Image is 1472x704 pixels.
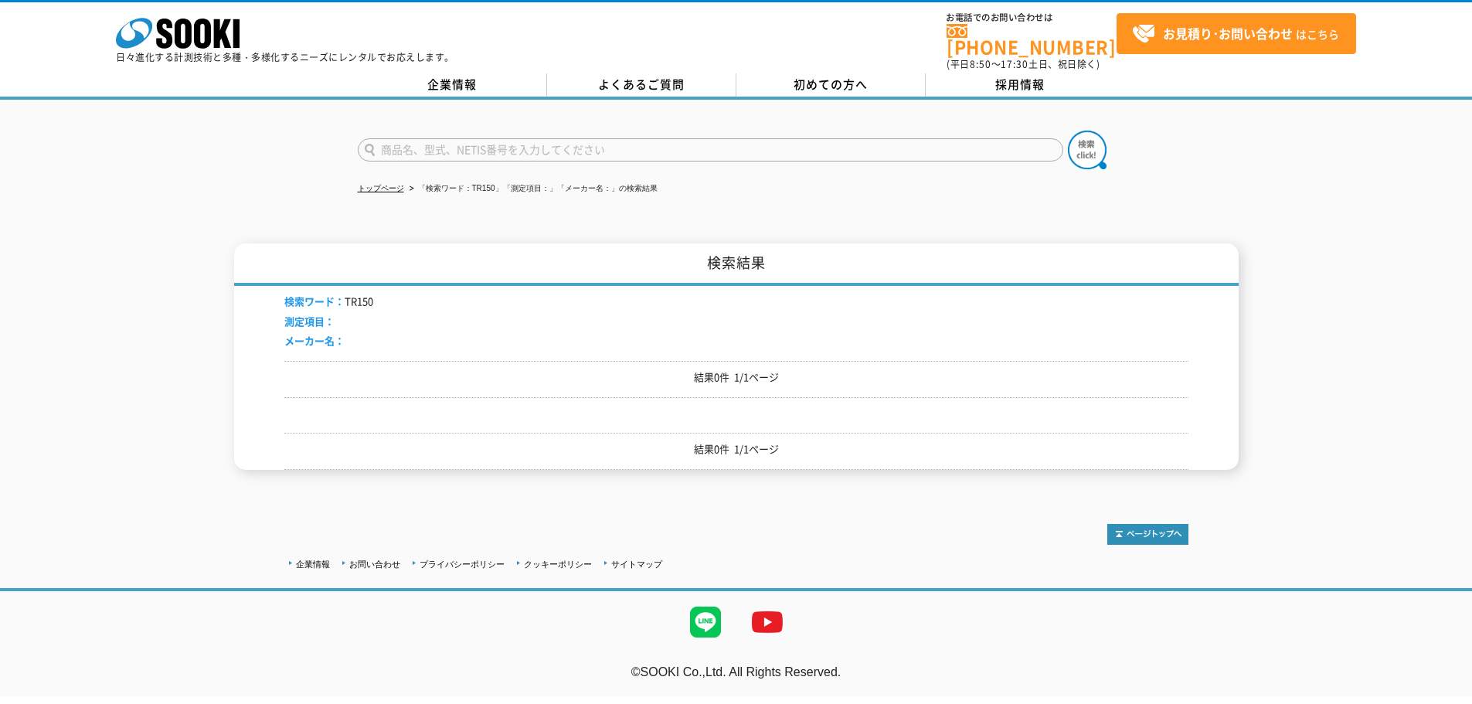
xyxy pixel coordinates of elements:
[1163,24,1293,43] strong: お見積り･お問い合わせ
[947,57,1100,71] span: (平日 ～ 土日、祝日除く)
[1132,22,1339,46] span: はこちら
[116,53,454,62] p: 日々進化する計測技術と多種・多様化するニーズにレンタルでお応えします。
[284,314,335,328] span: 測定項目：
[970,57,991,71] span: 8:50
[947,24,1117,56] a: [PHONE_NUMBER]
[358,73,547,97] a: 企業情報
[794,76,868,93] span: 初めての方へ
[611,559,662,569] a: サイトマップ
[736,591,798,653] img: YouTube
[947,13,1117,22] span: お電話でのお問い合わせは
[406,181,658,197] li: 「検索ワード：TR150」「測定項目：」「メーカー名：」の検索結果
[234,243,1239,286] h1: 検索結果
[1001,57,1028,71] span: 17:30
[284,294,345,308] span: 検索ワード：
[284,369,1188,386] p: 結果0件 1/1ページ
[1413,681,1472,694] a: テストMail
[358,138,1063,162] input: 商品名、型式、NETIS番号を入力してください
[349,559,400,569] a: お問い合わせ
[675,591,736,653] img: LINE
[284,333,345,348] span: メーカー名：
[736,73,926,97] a: 初めての方へ
[926,73,1115,97] a: 採用情報
[284,294,373,310] li: TR150
[296,559,330,569] a: 企業情報
[358,184,404,192] a: トップページ
[1068,131,1107,169] img: btn_search.png
[547,73,736,97] a: よくあるご質問
[524,559,592,569] a: クッキーポリシー
[420,559,505,569] a: プライバシーポリシー
[1107,524,1188,545] img: トップページへ
[284,441,1188,457] p: 結果0件 1/1ページ
[1117,13,1356,54] a: お見積り･お問い合わせはこちら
